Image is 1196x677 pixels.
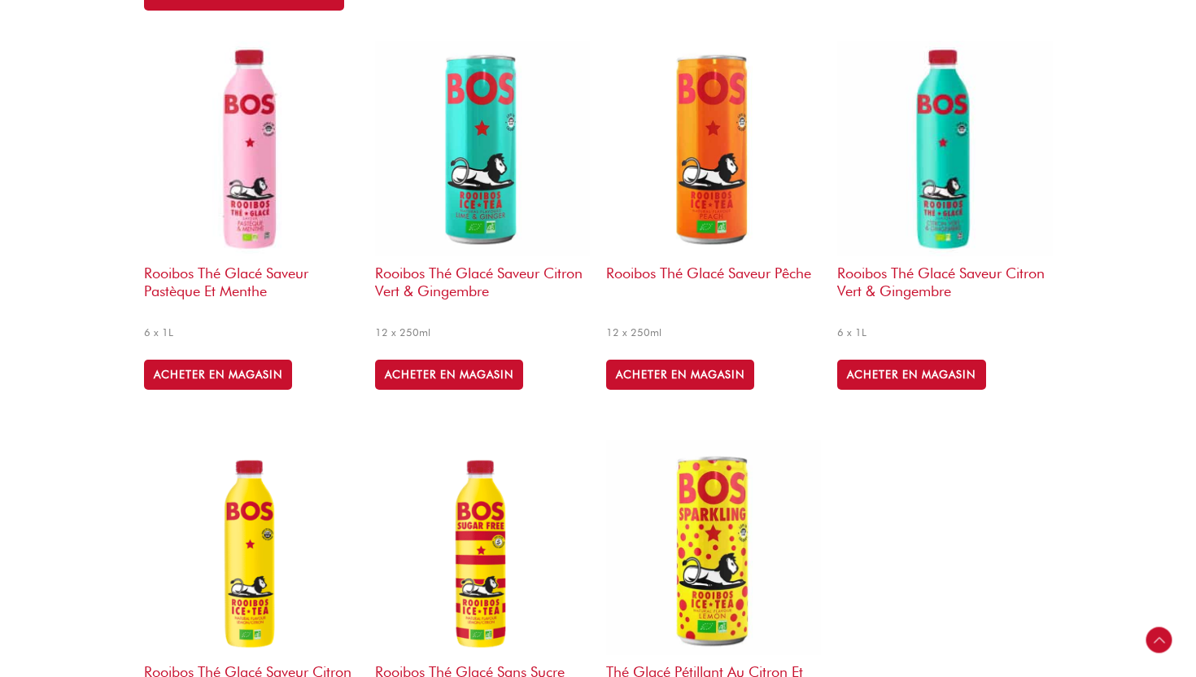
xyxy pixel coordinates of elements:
span: 6 x 1L [837,325,1052,339]
img: EU_BOS_250ml_L&G [375,41,590,256]
img: Thé glacé pétillant au citron et rooibos [606,440,821,655]
a: Rooibos thé glacé saveur citron vert & gingembre6 x 1L [837,41,1052,344]
a: BUY IN STORE [606,360,754,389]
img: Rooibos Thé Glacé Saveur Citron [144,440,359,655]
img: Rooibos thé glacé saveur pêche [606,41,821,256]
a: Rooibos thé glacé saveur citron vert & gingembre12 x 250ml [375,41,590,344]
img: Rooibos Thé Glacé sans sucre Saveur Citron [375,440,590,655]
h2: Rooibos thé glacé saveur citron vert & gingembre [837,256,1052,319]
span: 6 x 1L [144,325,359,339]
a: BUY IN STORE [144,360,292,389]
a: BUY IN STORE [837,360,985,389]
h2: Rooibos thé glacé saveur pêche [606,256,821,319]
a: BUY IN STORE [375,360,523,389]
span: 12 x 250ml [606,325,821,339]
a: Rooibos thé glacé saveur pastèque et menthe6 x 1L [144,41,359,344]
a: Rooibos thé glacé saveur pêche12 x 250ml [606,41,821,344]
h2: Rooibos thé glacé saveur citron vert & gingembre [375,256,590,319]
img: Rooibos thé glacé saveur pastèque et menthe [144,41,359,256]
h2: Rooibos thé glacé saveur pastèque et menthe [144,256,359,319]
span: 12 x 250ml [375,325,590,339]
img: Rooibos thé glacé saveur citron vert & gingembre [837,41,1052,256]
